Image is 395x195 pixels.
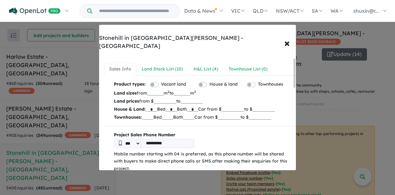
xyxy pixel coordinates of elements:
[210,81,238,88] label: House & land
[284,36,290,49] span: ×
[258,81,283,88] label: Townhouses
[109,66,131,73] div: Sales Info
[114,106,146,112] b: House & Land:
[193,66,218,73] div: H&L List ( 4 )
[94,4,178,18] input: Try estate name, suburb, builder or developer
[114,81,146,89] b: Product types:
[353,8,379,14] span: shuxin@r...
[229,66,268,73] div: Townhouse List ( 0 )
[114,89,291,97] p: from m to m
[114,131,291,139] b: Project Sales Phone Number
[168,90,169,94] sup: 2
[114,150,291,172] p: Mobile number starting with 04 is preferred, as this phone number will be shared with buyers to m...
[114,105,291,113] p: Bed Bath Car from $ to $
[99,34,296,50] div: Stonehill in [GEOGRAPHIC_DATA][PERSON_NAME] - [GEOGRAPHIC_DATA]
[114,90,137,96] b: Land sizes
[194,90,196,94] sup: 2
[114,98,139,104] b: Land prices
[114,114,142,120] b: Townhouses:
[114,113,291,121] p: Bed Bath Car from $ to $
[161,81,186,88] label: Vacant land
[142,66,183,73] div: Land Stock List ( 10 )
[119,141,122,146] img: Phone icon
[114,97,291,105] p: from $ to
[9,7,60,15] img: Openlot PRO Logo White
